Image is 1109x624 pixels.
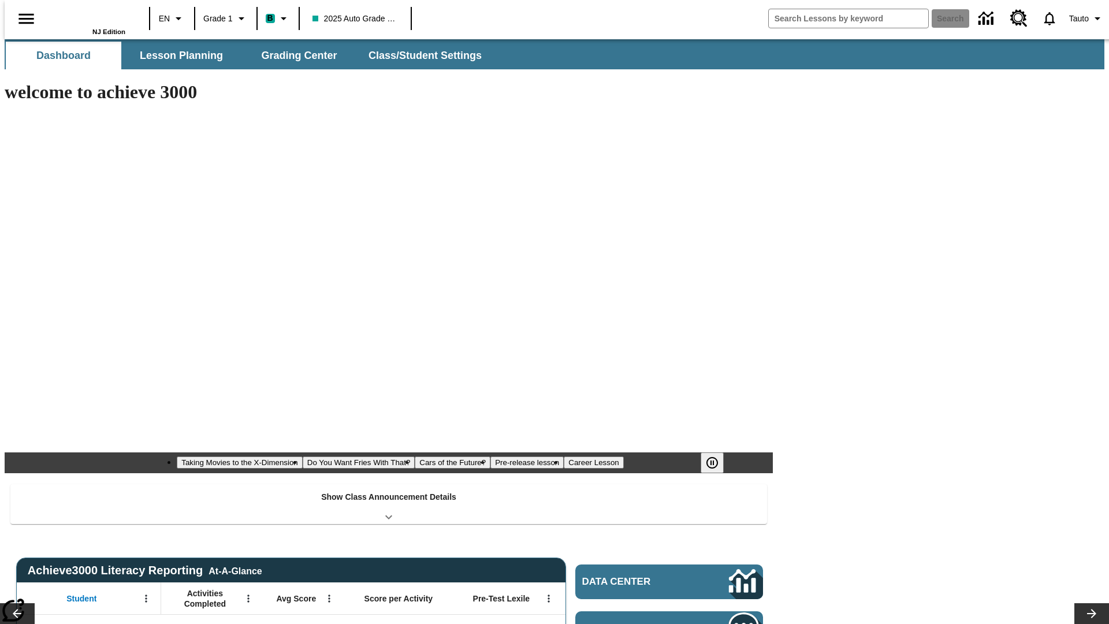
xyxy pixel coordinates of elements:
[5,42,492,69] div: SubNavbar
[177,456,303,469] button: Slide 1 Taking Movies to the X-Dimension
[540,590,557,607] button: Open Menu
[359,42,491,69] button: Class/Student Settings
[769,9,928,28] input: search field
[303,456,415,469] button: Slide 2 Do You Want Fries With That?
[267,11,273,25] span: B
[124,42,239,69] button: Lesson Planning
[199,8,253,29] button: Grade: Grade 1, Select a grade
[1034,3,1065,34] a: Notifications
[321,590,338,607] button: Open Menu
[490,456,564,469] button: Slide 4 Pre-release lesson
[582,576,690,588] span: Data Center
[159,13,170,25] span: EN
[240,590,257,607] button: Open Menu
[6,42,121,69] button: Dashboard
[167,588,243,609] span: Activities Completed
[364,593,433,604] span: Score per Activity
[92,28,125,35] span: NJ Edition
[321,491,456,503] p: Show Class Announcement Details
[415,456,490,469] button: Slide 3 Cars of the Future?
[154,8,191,29] button: Language: EN, Select a language
[701,452,724,473] button: Pause
[701,452,735,473] div: Pause
[28,564,262,577] span: Achieve3000 Literacy Reporting
[241,42,357,69] button: Grading Center
[1065,8,1109,29] button: Profile/Settings
[137,590,155,607] button: Open Menu
[10,484,767,524] div: Show Class Announcement Details
[972,3,1003,35] a: Data Center
[261,8,295,29] button: Boost Class color is teal. Change class color
[66,593,96,604] span: Student
[575,564,763,599] a: Data Center
[203,13,233,25] span: Grade 1
[209,564,262,577] div: At-A-Glance
[276,593,316,604] span: Avg Score
[1003,3,1034,34] a: Resource Center, Will open in new tab
[1069,13,1089,25] span: Tauto
[564,456,623,469] button: Slide 5 Career Lesson
[9,2,43,36] button: Open side menu
[1074,603,1109,624] button: Lesson carousel, Next
[5,39,1104,69] div: SubNavbar
[312,13,398,25] span: 2025 Auto Grade 1 A
[5,81,773,103] h1: welcome to achieve 3000
[50,5,125,28] a: Home
[473,593,530,604] span: Pre-Test Lexile
[50,4,125,35] div: Home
